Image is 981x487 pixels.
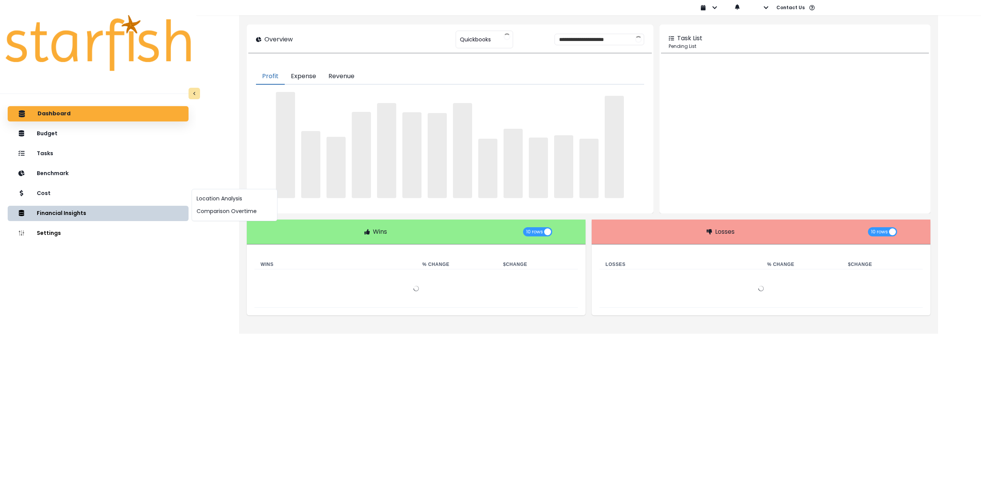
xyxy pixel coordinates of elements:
p: Task List [677,34,702,43]
th: $ Change [842,260,923,269]
p: Dashboard [38,110,71,117]
span: ‌ [377,103,396,198]
button: Comparison Overtime [192,205,277,218]
span: Quickbooks [460,31,491,48]
th: $ Change [497,260,578,269]
button: Cost [8,186,189,201]
p: Pending List [669,43,921,50]
span: ‌ [402,112,422,198]
p: Budget [37,130,57,137]
span: ‌ [554,135,573,198]
th: % Change [761,260,842,269]
p: Losses [715,227,735,236]
span: ‌ [428,113,447,198]
button: Location Analysis [192,192,277,205]
button: Revenue [322,69,361,85]
th: Losses [599,260,761,269]
th: % Change [416,260,497,269]
span: ‌ [301,131,320,198]
span: ‌ [352,112,371,198]
span: ‌ [579,139,599,198]
span: ‌ [453,103,472,198]
button: Expense [285,69,322,85]
button: Dashboard [8,106,189,121]
span: ‌ [605,96,624,198]
p: Wins [373,227,387,236]
span: ‌ [326,137,346,198]
span: ‌ [504,129,523,198]
span: ‌ [529,138,548,198]
th: Wins [254,260,416,269]
p: Tasks [37,150,53,157]
button: Financial Insights [8,206,189,221]
span: 10 rows [526,227,543,236]
p: Overview [264,35,293,44]
span: 10 rows [871,227,888,236]
button: Benchmark [8,166,189,181]
span: ‌ [276,92,295,198]
button: Budget [8,126,189,141]
span: ‌ [478,139,497,198]
p: Benchmark [37,170,69,177]
button: Settings [8,226,189,241]
p: Cost [37,190,51,197]
button: Tasks [8,146,189,161]
button: Profit [256,69,285,85]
